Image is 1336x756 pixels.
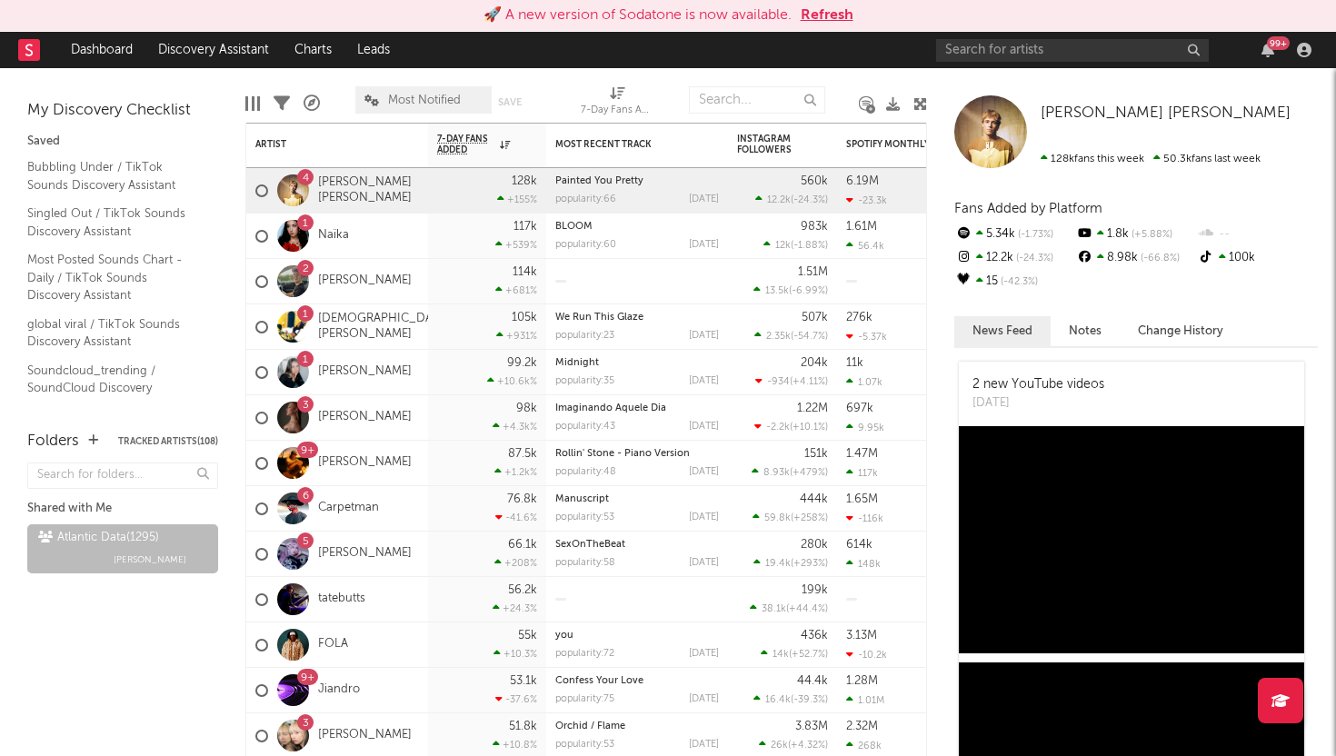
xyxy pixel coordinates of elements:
div: [DATE] [689,512,719,522]
span: +52.7 % [792,650,825,660]
div: popularity: 43 [555,422,615,432]
span: 26k [771,741,788,751]
div: [DATE] [689,467,719,477]
div: +24.3 % [493,602,537,614]
span: -42.3 % [998,277,1038,287]
div: popularity: 75 [555,694,614,704]
div: 56.2k [508,584,537,596]
a: Leads [344,32,403,68]
div: ( ) [750,602,828,614]
a: Most Posted Sounds Chart - Daily / TikTok Sounds Discovery Assistant [27,250,200,305]
div: 15 [954,270,1075,293]
div: Spotify Monthly Listeners [846,139,982,150]
div: 87.5k [508,448,537,460]
span: 12k [775,241,791,251]
span: -6.99 % [792,286,825,296]
div: -23.3k [846,194,887,206]
div: +681 % [495,284,537,296]
div: 99 + [1267,36,1290,50]
div: Midnight [555,358,719,368]
button: Tracked Artists(108) [118,437,218,446]
span: -2.2k [766,423,790,433]
button: News Feed [954,316,1051,346]
span: 8.93k [763,468,790,478]
button: Save [498,97,522,107]
div: 1.61M [846,221,877,233]
div: We Run This Glaze [555,313,719,323]
button: Change History [1120,316,1241,346]
div: popularity: 35 [555,376,614,386]
div: 128k [512,175,537,187]
span: +44.4 % [789,604,825,614]
div: Rollin' Stone - Piano Version [555,449,719,459]
a: Bubbling Under / TikTok Sounds Discovery Assistant [27,157,200,194]
a: Charts [282,32,344,68]
div: 98k [516,403,537,414]
div: 100k [1197,246,1318,270]
div: 151k [804,448,828,460]
a: Soundcloud_trending / SoundCloud Discovery Assistant [27,361,200,416]
a: Atlantic Data(1295)[PERSON_NAME] [27,524,218,573]
div: 697k [846,403,873,414]
div: +931 % [496,330,537,342]
div: popularity: 66 [555,194,616,204]
div: [DATE] [689,240,719,250]
div: 148k [846,558,881,570]
span: -66.8 % [1138,254,1180,264]
div: 56.4k [846,240,884,252]
div: ( ) [753,284,828,296]
div: popularity: 60 [555,240,616,250]
input: Search for folders... [27,463,218,489]
div: 983k [801,221,828,233]
div: Most Recent Track [555,139,692,150]
a: Rollin' Stone - Piano Version [555,449,690,459]
input: Search for artists [936,39,1209,62]
a: We Run This Glaze [555,313,643,323]
span: 7-Day Fans Added [437,134,495,155]
div: +10.3 % [494,648,537,660]
div: -- [1197,223,1318,246]
div: 76.8k [507,493,537,505]
div: 9.95k [846,422,884,433]
a: Carpetman [318,501,379,516]
div: popularity: 53 [555,740,614,750]
button: Refresh [801,5,853,26]
div: 436k [801,630,828,642]
div: 7-Day Fans Added (7-Day Fans Added) [581,100,653,122]
div: ( ) [755,194,828,205]
div: 1.07k [846,376,882,388]
div: 614k [846,539,872,551]
div: [DATE] [689,694,719,704]
span: 2.35k [766,332,791,342]
div: 53.1k [510,675,537,687]
div: 560k [801,175,828,187]
div: 1.65M [846,493,878,505]
span: 128k fans this week [1041,154,1144,164]
span: -24.3 % [793,195,825,205]
a: tatebutts [318,592,365,607]
a: global viral / TikTok Sounds Discovery Assistant [27,314,200,352]
a: Orchid / Flame [555,721,625,731]
span: -1.88 % [793,241,825,251]
div: [DATE] [689,740,719,750]
div: Manuscript [555,494,719,504]
span: -54.7 % [793,332,825,342]
div: 99.2k [507,357,537,369]
div: 1.01M [846,694,884,706]
span: +4.32 % [791,741,825,751]
a: BLOOM [555,222,593,232]
div: 5.34k [954,223,1075,246]
div: Shared with Me [27,498,218,520]
div: [DATE] [689,194,719,204]
button: 99+ [1261,43,1274,57]
div: [DATE] [689,422,719,432]
div: +4.3k % [493,421,537,433]
div: popularity: 53 [555,512,614,522]
a: Dashboard [58,32,145,68]
span: 19.4k [765,559,791,569]
div: 66.1k [508,539,537,551]
a: [PERSON_NAME] [318,274,412,289]
span: [PERSON_NAME] [PERSON_NAME] [1041,105,1291,121]
a: Manuscript [555,494,609,504]
div: -116k [846,512,883,524]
